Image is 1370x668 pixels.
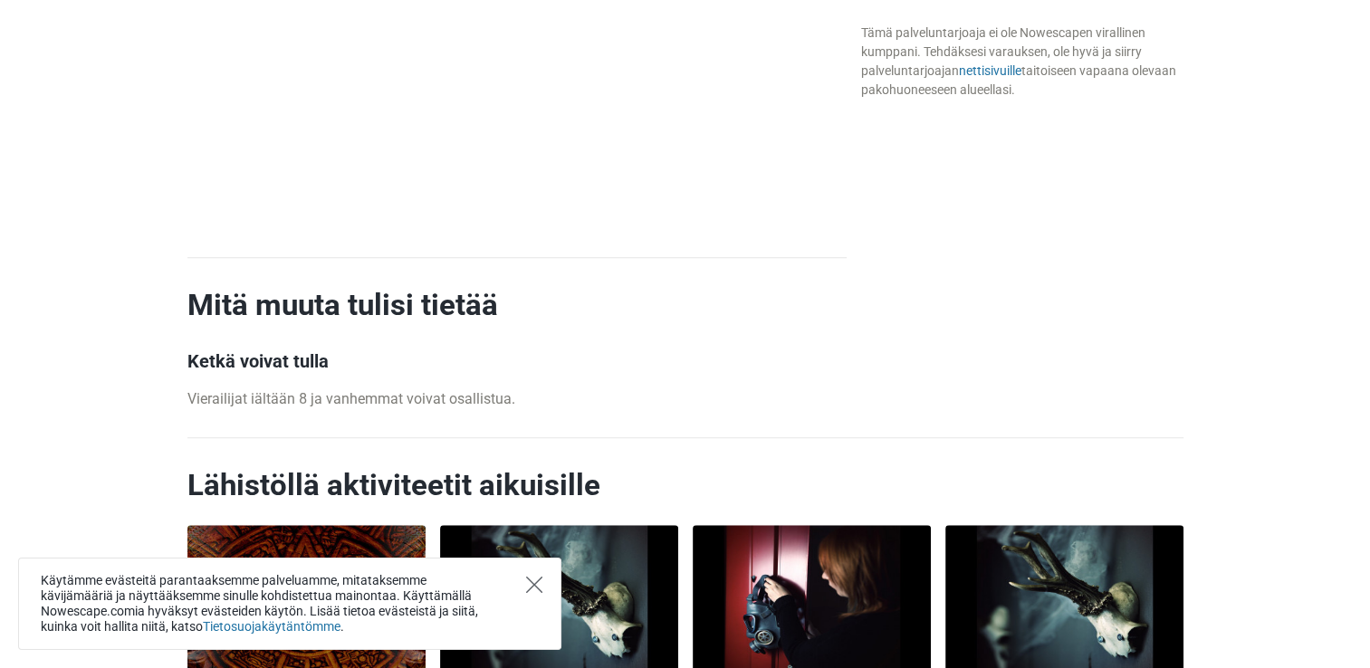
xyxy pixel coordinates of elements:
[18,558,561,650] div: Käytämme evästeitä parantaaksemme palveluamme, mitataksemme kävijämääriä ja näyttääksemme sinulle...
[958,63,1020,78] a: nettisivuille
[203,619,340,634] a: Tietosuojakäytäntömme
[187,467,1183,503] h2: Lähistöllä aktiviteetit aikuisille
[526,577,542,593] button: Close
[187,388,847,410] p: Vierailijat iältään 8 ja vanhemmat voivat osallistua.
[187,350,847,372] h3: Ketkä voivat tulla
[860,24,1183,100] div: Tämä palveluntarjoaja ei ole Nowescapen virallinen kumppani. Tehdäksesi varauksen, ole hyvä ja si...
[187,287,847,323] h2: Mitä muuta tulisi tietää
